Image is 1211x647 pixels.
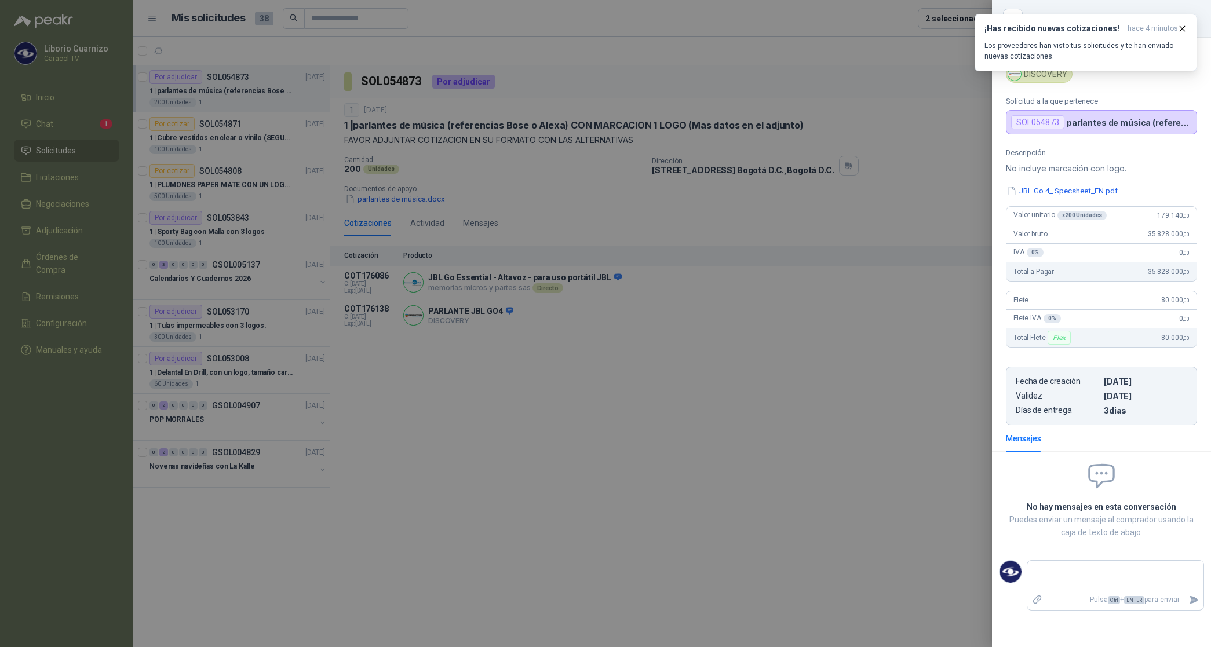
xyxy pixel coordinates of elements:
[1128,24,1178,34] span: hace 4 minutos
[1183,231,1190,237] span: ,00
[1047,590,1185,610] p: Pulsa + para enviar
[1124,596,1144,604] span: ENTER
[1183,316,1190,322] span: ,00
[1057,211,1107,220] div: x 200 Unidades
[975,14,1197,71] button: ¡Has recibido nuevas cotizaciones!hace 4 minutos Los proveedores han visto tus solicitudes y te h...
[1006,148,1197,157] p: Descripción
[1161,334,1190,342] span: 80.000
[1183,269,1190,275] span: ,00
[1104,376,1187,386] p: [DATE]
[1027,248,1044,257] div: 0 %
[1013,248,1044,257] span: IVA
[1157,211,1190,220] span: 179.140
[1000,561,1022,583] img: Company Logo
[1016,405,1099,415] p: Días de entrega
[1006,12,1020,25] button: Close
[1006,185,1119,197] button: JBL Go 4_ Specsheet_EN.pdf
[1183,213,1190,219] span: ,00
[1011,115,1064,129] div: SOL054873
[1006,432,1041,445] div: Mensajes
[1183,335,1190,341] span: ,00
[1161,296,1190,304] span: 80.000
[1013,296,1028,304] span: Flete
[1013,268,1054,276] span: Total a Pagar
[1179,315,1190,323] span: 0
[1029,9,1197,28] div: COT176138
[1148,268,1190,276] span: 35.828.000
[984,41,1187,61] p: Los proveedores han visto tus solicitudes y te han enviado nuevas cotizaciones.
[1048,331,1070,345] div: Flex
[1016,391,1099,401] p: Validez
[1044,314,1061,323] div: 0 %
[1006,500,1197,513] h2: No hay mensajes en esta conversación
[1013,331,1073,345] span: Total Flete
[984,24,1123,34] h3: ¡Has recibido nuevas cotizaciones!
[1183,297,1190,304] span: ,00
[1027,590,1047,610] label: Adjuntar archivos
[1013,314,1061,323] span: Flete IVA
[1006,97,1197,105] p: Solicitud a la que pertenece
[1067,118,1192,127] p: parlantes de música (referencias Bose o Alexa) CON MARCACION 1 LOGO (Mas datos en el adjunto)
[1104,391,1187,401] p: [DATE]
[1016,376,1099,386] p: Fecha de creación
[1148,230,1190,238] span: 35.828.000
[1013,230,1047,238] span: Valor bruto
[1006,162,1197,176] p: No incluye marcación con logo.
[1184,590,1203,610] button: Enviar
[1006,513,1197,539] p: Puedes enviar un mensaje al comprador usando la caja de texto de abajo.
[1013,211,1107,220] span: Valor unitario
[1179,248,1190,257] span: 0
[1104,405,1187,415] p: 3 dias
[1108,596,1120,604] span: Ctrl
[1183,250,1190,256] span: ,00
